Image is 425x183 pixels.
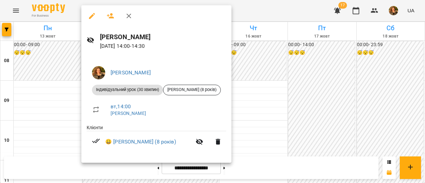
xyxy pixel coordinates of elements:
[92,87,163,93] span: Індивідуальний урок (30 хвилин)
[111,111,146,116] a: [PERSON_NAME]
[111,103,131,110] a: вт , 14:00
[105,138,176,146] a: 😀 [PERSON_NAME] (8 років)
[111,69,151,76] a: [PERSON_NAME]
[92,137,100,145] svg: Візит сплачено
[100,32,226,42] h6: [PERSON_NAME]
[163,87,220,93] span: [PERSON_NAME] (8 років)
[92,66,105,79] img: 511e0537fc91f9a2f647f977e8161626.jpeg
[100,42,226,50] p: [DATE] 14:00 - 14:30
[163,85,221,95] div: [PERSON_NAME] (8 років)
[87,124,226,155] ul: Клієнти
